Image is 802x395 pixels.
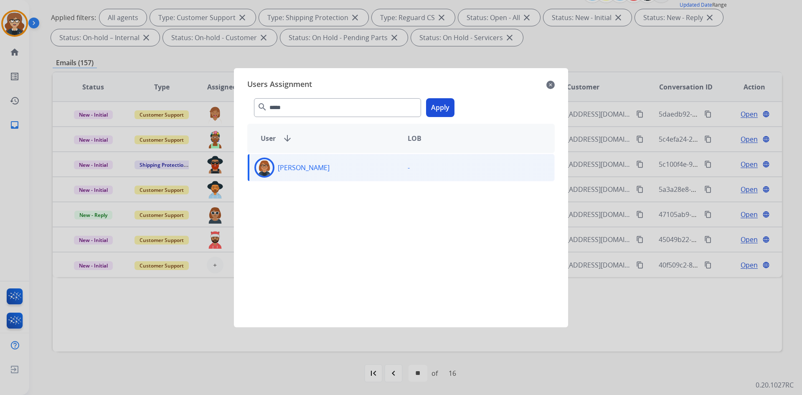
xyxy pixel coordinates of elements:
[257,102,267,112] mat-icon: search
[278,163,330,173] p: [PERSON_NAME]
[408,133,421,143] span: LOB
[426,98,454,117] button: Apply
[282,133,292,143] mat-icon: arrow_downward
[247,78,312,92] span: Users Assignment
[254,133,401,143] div: User
[408,163,410,173] p: -
[546,80,555,90] mat-icon: close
